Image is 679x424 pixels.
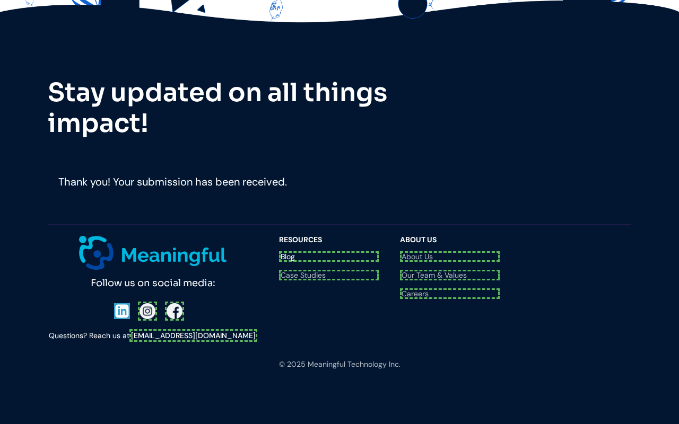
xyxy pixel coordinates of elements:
div: Thank you! Your submission has been received. [58,174,287,190]
div: © 2025 Meaningful Technology Inc. [279,358,401,371]
div: resources [279,236,379,243]
div: Follow us on social media: [48,270,258,291]
a: Blog [279,251,379,262]
div: About Us [400,236,500,243]
div: Email Form success [48,163,298,200]
a: [EMAIL_ADDRESS][DOMAIN_NAME] [129,329,257,342]
div: Questions? Reach us at [48,330,258,342]
a: Case Studies [279,270,379,280]
a: Our Team & Values [400,270,500,280]
h2: Stay updated on all things impact! [48,77,419,138]
a: Careers [400,288,500,299]
a: About Us [400,251,500,262]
